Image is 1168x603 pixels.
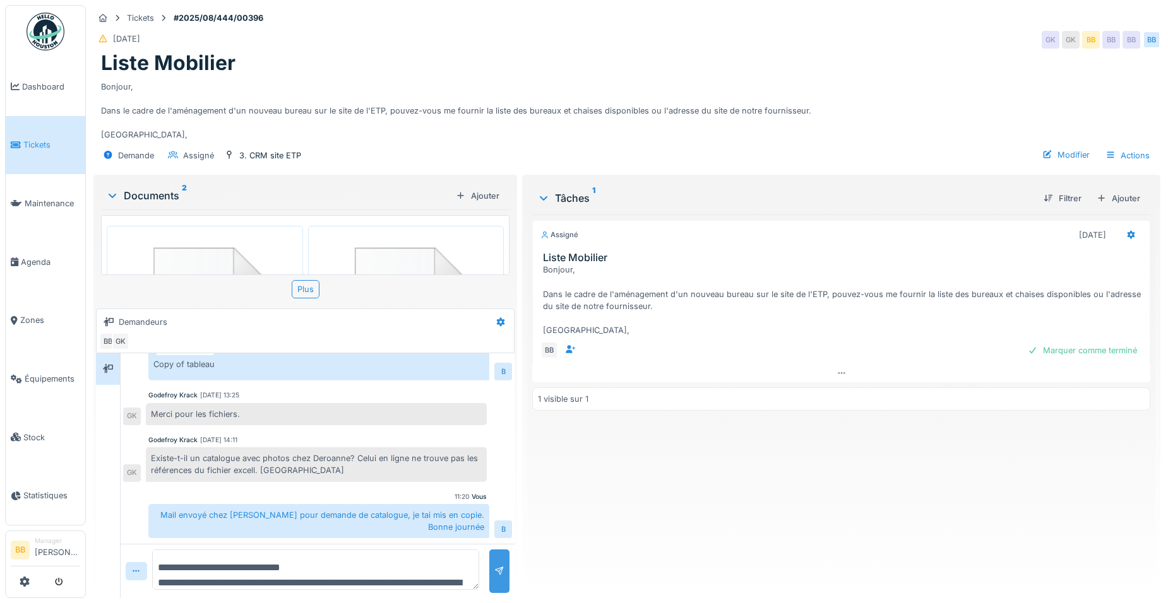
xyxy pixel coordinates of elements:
[543,252,1145,264] h3: Liste Mobilier
[592,190,595,206] sup: 1
[1062,31,1080,49] div: GK
[148,435,198,445] div: Godefroy Krack
[23,431,80,443] span: Stock
[311,229,501,411] img: 84750757-fdcc6f00-afbb-11ea-908a-1074b026b06b.png
[119,316,167,328] div: Demandeurs
[6,291,85,350] a: Zones
[540,230,578,240] div: Assigné
[538,393,588,405] div: 1 visible sur 1
[25,197,80,209] span: Maintenance
[1079,229,1106,241] div: [DATE]
[123,464,141,482] div: GK
[35,536,80,546] div: Manager
[6,467,85,525] a: Statistiques
[6,57,85,116] a: Dashboard
[472,492,487,501] div: Vous
[35,536,80,563] li: [PERSON_NAME]
[6,349,85,408] a: Équipements
[6,408,85,467] a: Stock
[148,390,198,400] div: Godefroy Krack
[455,492,469,501] div: 11:20
[153,358,217,370] div: Copy of tableau récapitulatif meubles bureau CRMGROUP update_15042024.xlsx
[1102,31,1120,49] div: BB
[113,33,140,45] div: [DATE]
[118,149,154,161] div: Demande
[146,447,487,481] div: Existe-t-il un catalogue avec photos chez Deroanne? Celui en ligne ne trouve pas les références d...
[127,12,154,24] div: Tickets
[537,190,1034,206] div: Tâches
[6,174,85,233] a: Maintenance
[169,12,268,24] strong: #2025/08/444/00396
[112,332,129,350] div: GK
[1100,146,1155,165] div: Actions
[27,13,64,50] img: Badge_color-CXgf-gQk.svg
[200,390,239,400] div: [DATE] 13:25
[22,81,80,93] span: Dashboard
[25,373,80,385] span: Équipements
[1042,31,1059,49] div: GK
[494,520,512,538] div: B
[1123,31,1140,49] div: BB
[20,314,80,326] span: Zones
[1039,190,1087,207] div: Filtrer
[1037,146,1095,163] div: Modifier
[6,116,85,175] a: Tickets
[106,188,451,203] div: Documents
[292,280,319,298] div: Plus
[11,536,80,566] a: BB Manager[PERSON_NAME]
[540,341,558,359] div: BB
[99,332,117,350] div: BB
[451,187,504,204] div: Ajouter
[110,229,300,411] img: 84750757-fdcc6f00-afbb-11ea-908a-1074b026b06b.png
[101,51,235,75] h1: Liste Mobilier
[101,76,1153,141] div: Bonjour, Dans le cadre de l'aménagement d'un nouveau bureau sur le site de l'ETP, pouvez-vous me ...
[6,233,85,291] a: Agenda
[200,435,237,445] div: [DATE] 14:11
[1092,190,1145,207] div: Ajouter
[21,256,80,268] span: Agenda
[1082,31,1100,49] div: BB
[182,188,187,203] sup: 2
[123,407,141,425] div: GK
[23,489,80,501] span: Statistiques
[148,504,489,538] div: Mail envoyé chez [PERSON_NAME] pour demande de catalogue, je tai mis en copie. Bonne journée
[23,139,80,151] span: Tickets
[11,541,30,559] li: BB
[146,403,487,425] div: Merci pour les fichiers.
[183,149,214,161] div: Assigné
[494,363,512,380] div: B
[1023,342,1142,359] div: Marquer comme terminé
[239,149,301,161] div: 3. CRM site ETP
[1143,31,1160,49] div: BB
[543,264,1145,336] div: Bonjour, Dans le cadre de l'aménagement d'un nouveau bureau sur le site de l'ETP, pouvez-vous me ...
